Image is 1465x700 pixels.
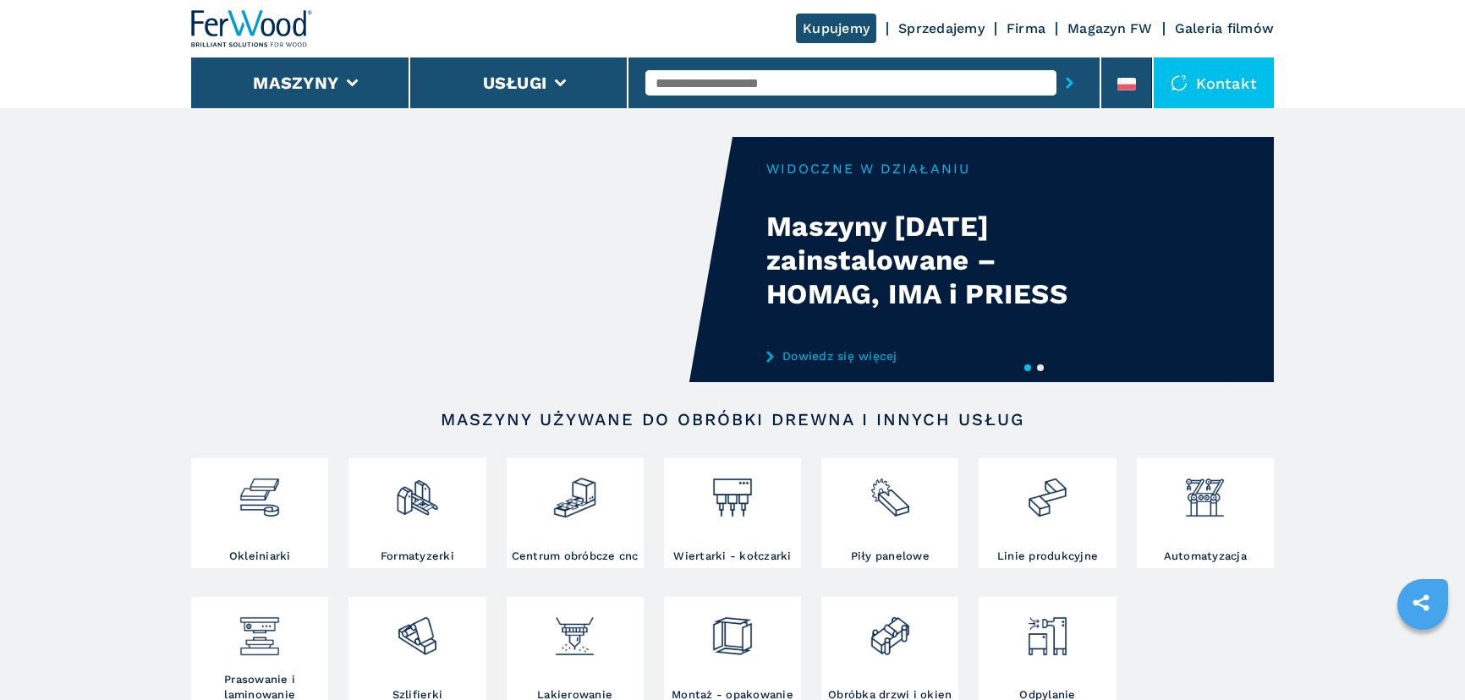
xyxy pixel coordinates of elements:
a: Firma [1007,20,1045,36]
div: Kontakt [1154,57,1274,108]
h3: Automatyzacja [1164,549,1247,564]
img: centro_di_lavoro_cnc_2.png [552,462,597,520]
h3: Wiertarki - kołczarki [673,549,791,564]
button: 1 [1024,364,1031,371]
img: Kontakt [1171,74,1188,91]
a: sharethis [1400,582,1442,624]
img: montaggio_imballaggio_2.png [710,601,754,659]
a: Magazyn FW [1067,20,1153,36]
h3: Formatyzerki [381,549,454,564]
img: squadratrici_2.png [395,462,440,520]
img: linee_di_produzione_2.png [1025,462,1070,520]
img: automazione.png [1182,462,1227,520]
button: submit-button [1056,63,1083,102]
img: bordatrici_1.png [237,462,282,520]
h3: Okleiniarki [229,549,291,564]
a: Linie produkcyjne [979,458,1116,568]
a: Piły panelowe [821,458,958,568]
h3: Piły panelowe [851,549,930,564]
h3: Linie produkcyjne [997,549,1098,564]
button: 2 [1037,364,1044,371]
a: Kupujemy [796,14,876,43]
img: Ferwood [191,10,313,47]
img: pressa-strettoia.png [237,601,282,659]
a: Galeria filmów [1175,20,1275,36]
img: aspirazione_1.png [1025,601,1070,659]
img: lavorazione_porte_finestre_2.png [868,601,913,659]
img: sezionatrici_2.png [868,462,913,520]
a: Automatyzacja [1137,458,1274,568]
img: foratrici_inseritrici_2.png [710,462,754,520]
a: Sprzedajemy [898,20,985,36]
img: levigatrici_2.png [395,601,440,659]
h3: Centrum obróbcze cnc [512,549,639,564]
a: Dowiedz się więcej [766,349,1098,363]
a: Formatyzerki [348,458,486,568]
a: Okleiniarki [191,458,328,568]
video: Your browser does not support the video tag. [191,137,732,382]
a: Wiertarki - kołczarki [664,458,801,568]
img: verniciatura_1.png [552,601,597,659]
h2: Maszyny używane do obróbki drewna i innych usług [245,409,1220,429]
button: Maszyny [253,73,338,93]
a: Centrum obróbcze cnc [507,458,644,568]
button: Usługi [483,73,547,93]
